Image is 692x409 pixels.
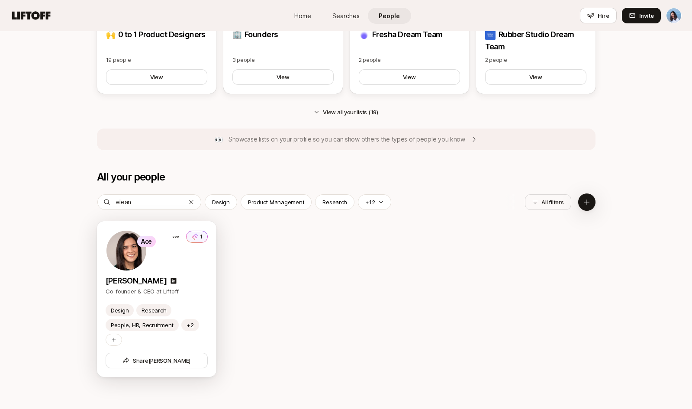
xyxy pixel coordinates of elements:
[141,236,152,247] p: Ace
[598,11,609,20] span: Hire
[485,56,586,64] p: 2 people
[215,134,223,145] p: 👀
[106,275,167,287] p: [PERSON_NAME]
[187,321,193,329] p: +2
[379,11,400,20] span: People
[106,353,208,368] button: Share[PERSON_NAME]
[525,194,571,210] button: All filters
[350,0,469,94] a: Fresha Dream Team Fresha Dream Team2 peopleView
[106,231,146,271] img: 71d7b91d_d7cb_43b4_a7ea_a9b2f2cc6e03.jpg
[248,198,304,206] p: Product Management
[359,30,369,40] img: Fresha Dream Team
[97,221,216,377] a: Ace1[PERSON_NAME]Co-founder & CEO at LiftoffDesignResearchPeople, HR, Recruitment+2Share[PERSON_N...
[325,8,368,24] a: Searches
[365,198,375,206] p: +12
[142,306,166,315] p: Research
[232,69,334,85] button: View
[359,69,460,85] button: View
[232,29,334,41] p: 🏢 Founders
[97,171,165,183] p: All your people
[332,11,360,20] span: Searches
[186,231,208,243] button: 1
[106,29,207,41] p: 🙌 0 to 1 Product Designers
[97,0,216,94] a: +16🙌 0 to 1 Product Designers19 peopleView
[122,356,190,365] span: Share [PERSON_NAME]
[485,29,586,53] p: Rubber Studio Dream Team
[359,29,460,41] p: Fresha Dream Team
[200,233,203,241] p: 1
[368,8,411,24] a: People
[358,194,391,210] button: +12
[111,321,174,329] p: People, HR, Recruitment
[223,0,343,94] a: B🏢 Founders3 peopleView
[622,8,661,23] button: Invite
[666,8,682,23] button: Dan Tase
[281,8,325,24] a: Home
[476,0,595,94] a: Rubber Studio Dream Team Rubber Studio Dream Team2 peopleView
[322,198,347,206] p: Research
[106,69,207,85] button: View
[106,56,207,64] p: 19 people
[294,11,311,20] span: Home
[359,56,460,64] p: 2 people
[229,134,465,145] p: Showcase lists on your profile so you can show others the types of people you know
[485,30,496,40] img: Rubber Studio Dream Team
[666,8,681,23] img: Dan Tase
[111,306,129,315] p: Design
[580,8,617,23] button: Hire
[232,56,334,64] p: 3 people
[212,198,230,206] p: Design
[485,69,586,85] button: View
[307,104,385,120] button: View all your lists (19)
[116,197,187,207] input: Search...
[106,287,208,296] p: Co-founder & CEO at Liftoff
[639,11,654,20] span: Invite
